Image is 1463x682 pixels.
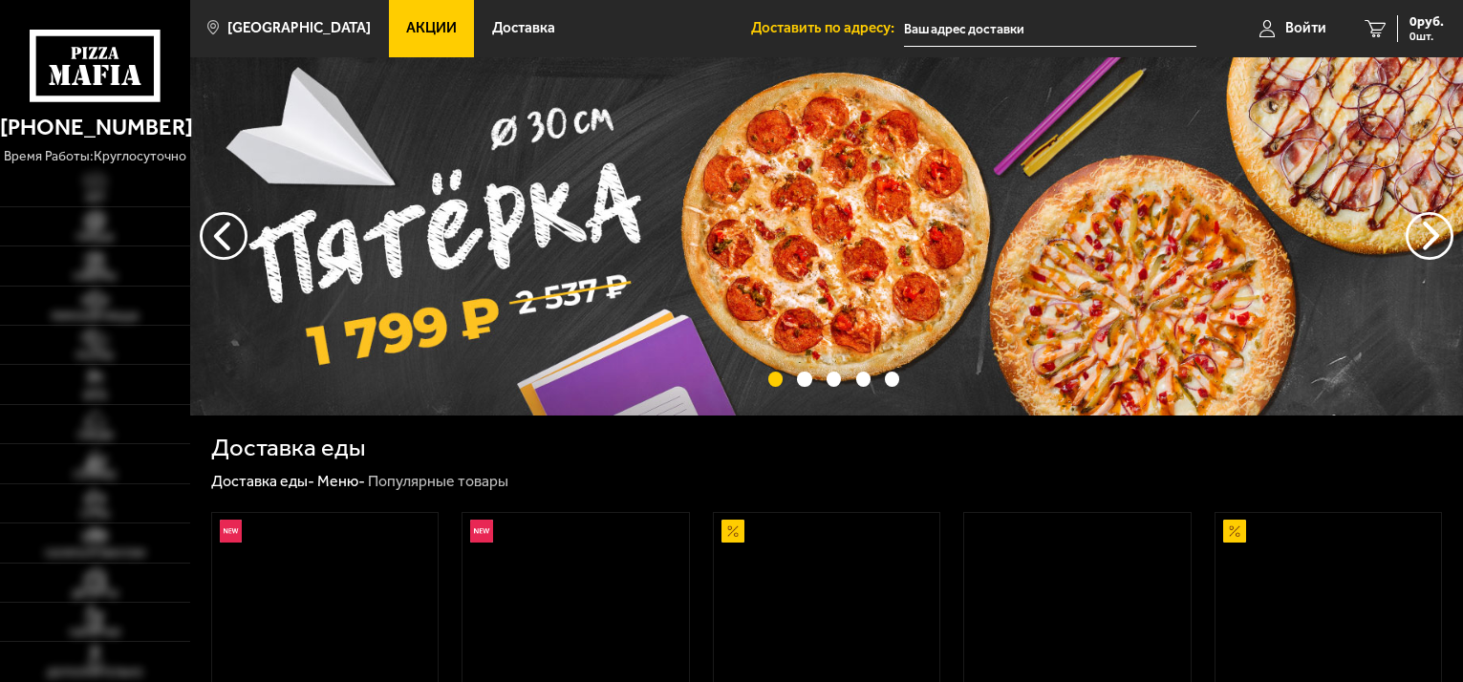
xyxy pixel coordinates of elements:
button: предыдущий [1406,212,1453,260]
span: [GEOGRAPHIC_DATA] [227,21,371,35]
div: Популярные товары [368,472,508,492]
input: Ваш адрес доставки [904,11,1196,47]
button: следующий [200,212,247,260]
h1: Доставка еды [211,436,365,460]
img: Новинка [470,520,493,543]
button: точки переключения [885,372,899,386]
span: Доставить по адресу: [751,21,904,35]
button: точки переключения [827,372,841,386]
span: 0 шт. [1409,31,1444,42]
span: Войти [1285,21,1326,35]
a: Меню- [317,472,365,490]
button: точки переключения [768,372,783,386]
span: Доставка [492,21,555,35]
span: Акции [406,21,457,35]
button: точки переключения [856,372,871,386]
img: Акционный [1223,520,1246,543]
img: Новинка [220,520,243,543]
span: 0 руб. [1409,15,1444,29]
img: Акционный [721,520,744,543]
button: точки переключения [797,372,811,386]
a: Доставка еды- [211,472,314,490]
